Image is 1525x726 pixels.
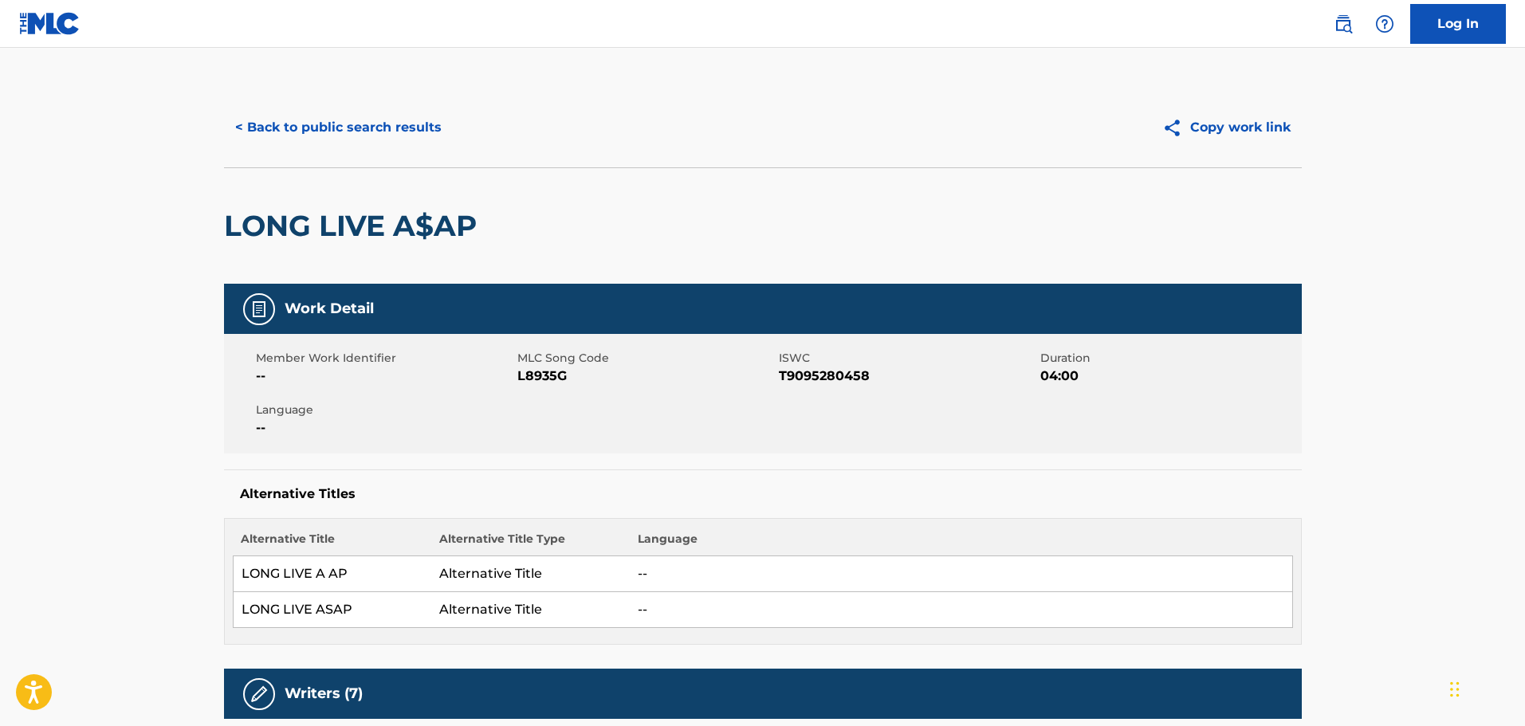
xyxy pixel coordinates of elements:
[1369,8,1401,40] div: Help
[630,592,1292,628] td: --
[233,556,431,592] td: LONG LIVE A AP
[1151,108,1302,147] button: Copy work link
[517,367,775,386] span: L8935G
[285,300,374,318] h5: Work Detail
[1040,367,1298,386] span: 04:00
[256,402,513,418] span: Language
[250,300,269,319] img: Work Detail
[1327,8,1359,40] a: Public Search
[224,108,453,147] button: < Back to public search results
[779,350,1036,367] span: ISWC
[224,208,485,244] h2: LONG LIVE A$AP
[1450,665,1460,713] div: Drag
[240,486,1286,502] h5: Alternative Titles
[1375,14,1394,33] img: help
[1162,118,1190,138] img: Copy work link
[256,367,513,386] span: --
[431,592,630,628] td: Alternative Title
[1410,4,1506,44] a: Log In
[256,418,513,438] span: --
[431,531,630,556] th: Alternative Title Type
[431,556,630,592] td: Alternative Title
[517,350,775,367] span: MLC Song Code
[630,556,1292,592] td: --
[779,367,1036,386] span: T9095280458
[1334,14,1353,33] img: search
[233,531,431,556] th: Alternative Title
[19,12,81,35] img: MLC Logo
[250,685,269,704] img: Writers
[285,685,363,703] h5: Writers (7)
[233,592,431,628] td: LONG LIVE ASAP
[256,350,513,367] span: Member Work Identifier
[630,531,1292,556] th: Language
[1040,350,1298,367] span: Duration
[1445,649,1525,726] iframe: Chat Widget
